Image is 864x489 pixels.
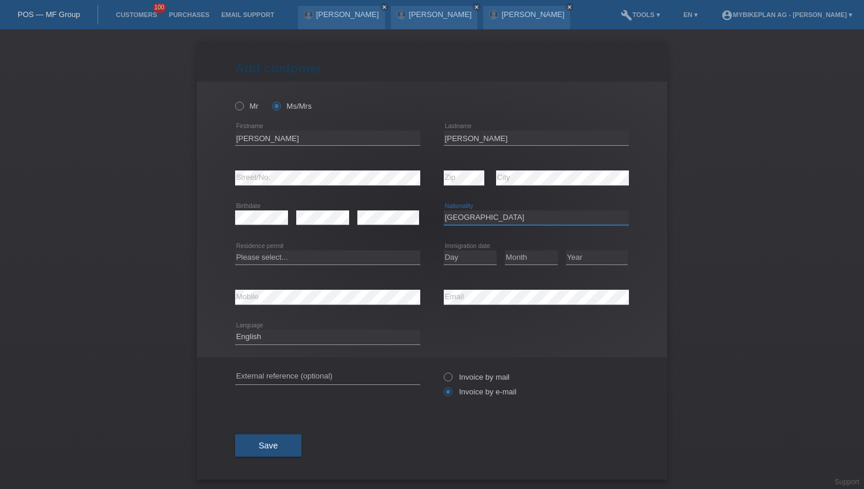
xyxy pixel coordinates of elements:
span: Save [259,441,278,450]
label: Mr [235,102,259,110]
i: account_circle [721,9,733,21]
label: Invoice by e-mail [444,387,517,396]
a: [PERSON_NAME] [501,10,564,19]
a: Purchases [163,11,215,18]
label: Ms/Mrs [272,102,312,110]
a: [PERSON_NAME] [409,10,472,19]
button: Save [235,434,302,457]
a: Support [835,478,859,486]
i: close [567,4,572,10]
i: build [621,9,632,21]
a: Customers [110,11,163,18]
a: EN ▾ [678,11,704,18]
a: close [473,3,481,11]
input: Invoice by mail [444,373,451,387]
span: 100 [153,3,167,13]
a: Email Support [215,11,280,18]
a: POS — MF Group [18,10,80,19]
a: close [565,3,574,11]
label: Invoice by mail [444,373,510,381]
a: buildTools ▾ [615,11,666,18]
a: [PERSON_NAME] [316,10,379,19]
i: close [381,4,387,10]
input: Ms/Mrs [272,102,280,109]
i: close [474,4,480,10]
a: close [380,3,389,11]
a: account_circleMybikeplan AG - [PERSON_NAME] ▾ [715,11,858,18]
input: Mr [235,102,243,109]
h1: Add customer [235,61,629,76]
input: Invoice by e-mail [444,387,451,402]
